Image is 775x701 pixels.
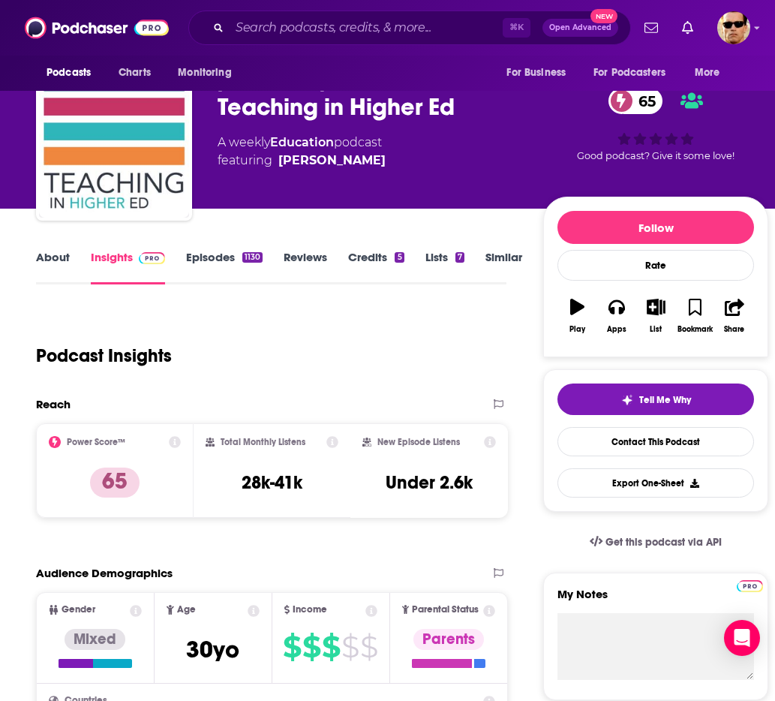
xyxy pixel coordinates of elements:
a: Episodes1130 [186,250,263,284]
button: open menu [36,59,110,87]
button: List [636,289,675,343]
p: 65 [90,468,140,498]
span: Podcasts [47,62,91,83]
img: Podchaser - Follow, Share and Rate Podcasts [25,14,169,42]
a: Show notifications dropdown [638,15,664,41]
h3: 28k-41k [242,471,302,494]
span: More [695,62,720,83]
span: 30 yo [186,635,239,664]
a: InsightsPodchaser Pro [91,250,165,284]
a: Contact This Podcast [557,427,754,456]
div: 1130 [242,252,263,263]
button: open menu [684,59,739,87]
span: $ [283,635,301,659]
a: Get this podcast via API [578,524,734,561]
a: Show notifications dropdown [676,15,699,41]
span: featuring [218,152,386,170]
span: For Business [506,62,566,83]
a: Charts [109,59,160,87]
img: User Profile [717,11,750,44]
span: $ [341,635,359,659]
div: Search podcasts, credits, & more... [188,11,631,45]
span: Logged in as karldevries [717,11,750,44]
div: Rate [557,250,754,281]
div: Parents [413,629,484,650]
a: Reviews [284,250,327,284]
img: tell me why sparkle [621,394,633,406]
button: Show profile menu [717,11,750,44]
button: Apps [597,289,636,343]
div: 7 [455,252,464,263]
a: Pro website [737,578,763,592]
a: Education [270,135,334,149]
div: 5 [395,252,404,263]
a: Lists7 [425,250,464,284]
button: tell me why sparkleTell Me Why [557,384,754,415]
button: open menu [167,59,251,87]
span: Gender [62,605,95,615]
a: Similar [485,250,522,284]
div: A weekly podcast [218,134,386,170]
img: Teaching in Higher Ed [39,68,189,218]
img: Podchaser Pro [139,252,165,264]
button: open menu [584,59,687,87]
h2: Reach [36,397,71,411]
h2: Audience Demographics [36,566,173,580]
button: open menu [496,59,584,87]
div: 65Good podcast? Give it some love! [543,78,768,171]
button: Play [557,289,596,343]
span: Tell Me Why [639,394,691,406]
span: $ [322,635,340,659]
input: Search podcasts, credits, & more... [230,16,503,40]
h1: Podcast Insights [36,344,172,367]
button: Share [715,289,754,343]
div: Mixed [65,629,125,650]
span: ⌘ K [503,18,530,38]
img: Podchaser Pro [737,580,763,592]
a: About [36,250,70,284]
span: $ [360,635,377,659]
div: Bookmark [677,325,713,334]
button: Follow [557,211,754,244]
span: Age [177,605,196,615]
h3: Under 2.6k [386,471,473,494]
button: Open AdvancedNew [542,19,618,37]
span: $ [302,635,320,659]
div: List [650,325,662,334]
div: Play [569,325,585,334]
span: Charts [119,62,151,83]
h2: New Episode Listens [377,437,460,447]
span: Get this podcast via API [605,536,722,549]
h2: Power Score™ [67,437,125,447]
span: Good podcast? Give it some love! [577,150,734,161]
span: Monitoring [178,62,231,83]
span: 65 [623,88,663,114]
span: Parental Status [412,605,479,615]
div: Apps [607,325,626,334]
div: Share [724,325,744,334]
button: Export One-Sheet [557,468,754,498]
a: Bonni Stachowiak [278,152,386,170]
span: New [590,9,617,23]
label: My Notes [557,587,754,613]
h2: Total Monthly Listens [221,437,305,447]
span: Open Advanced [549,24,611,32]
div: Open Intercom Messenger [724,620,760,656]
span: Income [293,605,327,615]
button: Bookmark [675,289,714,343]
a: Credits5 [348,250,404,284]
span: For Podcasters [593,62,665,83]
a: 65 [608,88,663,114]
